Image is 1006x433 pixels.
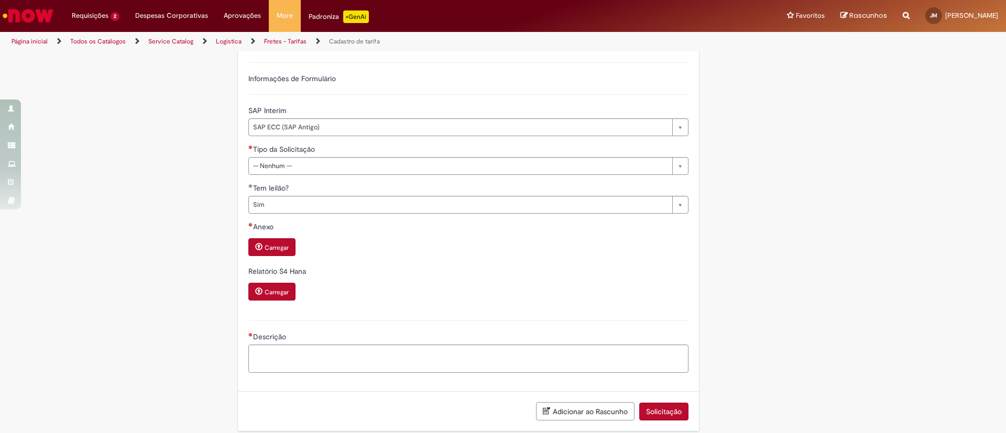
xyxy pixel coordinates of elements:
small: Carregar [265,243,289,252]
span: -- Nenhum -- [253,158,667,174]
span: Anexo [253,222,276,231]
img: ServiceNow [1,5,55,26]
span: Rascunhos [849,10,887,20]
button: Solicitação [639,403,688,420]
span: Favoritos [796,10,825,21]
span: Necessários [248,145,253,149]
span: SAP ECC (SAP Antigo) [253,119,667,136]
a: Logistica [216,37,242,46]
textarea: Descrição [248,345,688,373]
span: Requisições [72,10,108,21]
span: Obrigatório Preenchido [248,184,253,188]
span: Necessários [248,332,253,337]
button: Adicionar ao Rascunho [536,402,635,420]
div: Padroniza [309,10,369,23]
button: Carregar anexo de Relatório S4 Hana [248,283,296,301]
span: Despesas Corporativas [135,10,208,21]
a: Cadastro de tarifa [329,37,380,46]
span: [PERSON_NAME] [945,11,998,20]
span: Necessários [248,223,253,227]
button: Carregar anexo de Anexo Required [248,238,296,256]
span: 2 [111,12,119,21]
a: Rascunhos [840,11,887,21]
span: Descrição [253,332,288,341]
span: JM [930,12,937,19]
ul: Trilhas de página [8,32,663,51]
span: Aprovações [224,10,261,21]
a: Service Catalog [148,37,193,46]
span: Relatório S4 Hana [248,267,308,276]
a: Página inicial [12,37,48,46]
a: Todos os Catálogos [70,37,126,46]
span: More [277,10,293,21]
a: Fretes - Tarifas [264,37,307,46]
span: Tipo da Solicitação [253,145,317,154]
small: Carregar [265,288,289,296]
label: Informações de Formulário [248,74,336,83]
p: +GenAi [343,10,369,23]
span: SAP Interim [248,106,289,115]
span: Tem leilão? [253,183,291,193]
span: Sim [253,196,667,213]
